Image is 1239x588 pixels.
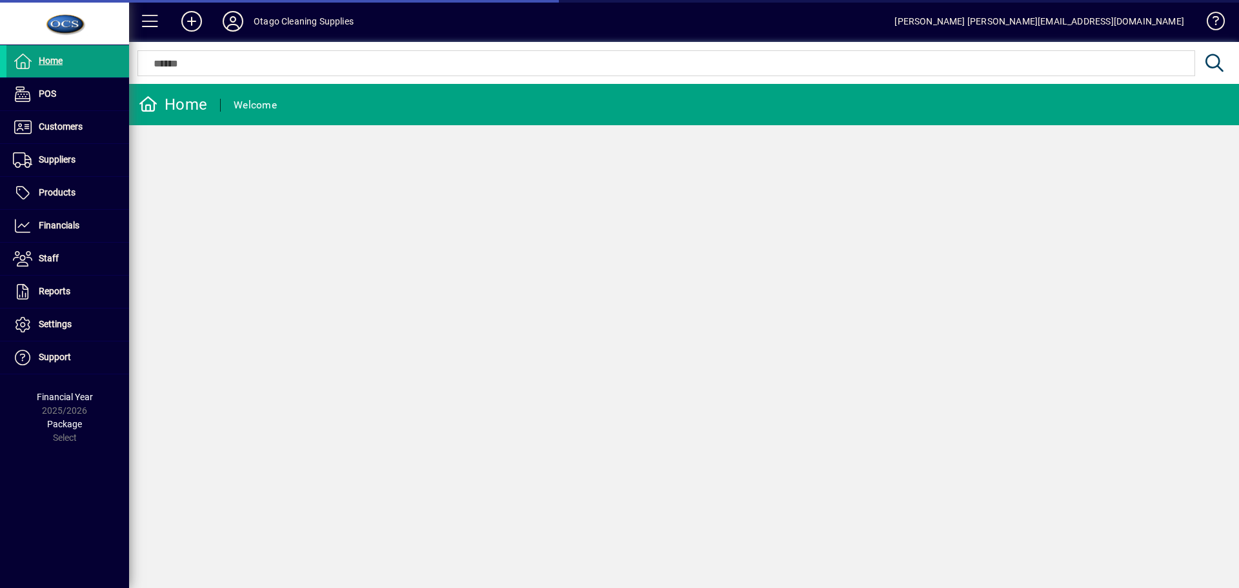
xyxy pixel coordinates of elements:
[37,392,93,402] span: Financial Year
[894,11,1184,32] div: [PERSON_NAME] [PERSON_NAME][EMAIL_ADDRESS][DOMAIN_NAME]
[39,154,76,165] span: Suppliers
[171,10,212,33] button: Add
[47,419,82,429] span: Package
[39,286,70,296] span: Reports
[39,220,79,230] span: Financials
[6,111,129,143] a: Customers
[39,352,71,362] span: Support
[39,121,83,132] span: Customers
[1197,3,1223,45] a: Knowledge Base
[39,253,59,263] span: Staff
[39,88,56,99] span: POS
[39,319,72,329] span: Settings
[39,56,63,66] span: Home
[6,177,129,209] a: Products
[6,78,129,110] a: POS
[6,309,129,341] a: Settings
[212,10,254,33] button: Profile
[6,243,129,275] a: Staff
[6,341,129,374] a: Support
[6,144,129,176] a: Suppliers
[6,210,129,242] a: Financials
[6,276,129,308] a: Reports
[39,187,76,198] span: Products
[254,11,354,32] div: Otago Cleaning Supplies
[234,95,277,116] div: Welcome
[139,94,207,115] div: Home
